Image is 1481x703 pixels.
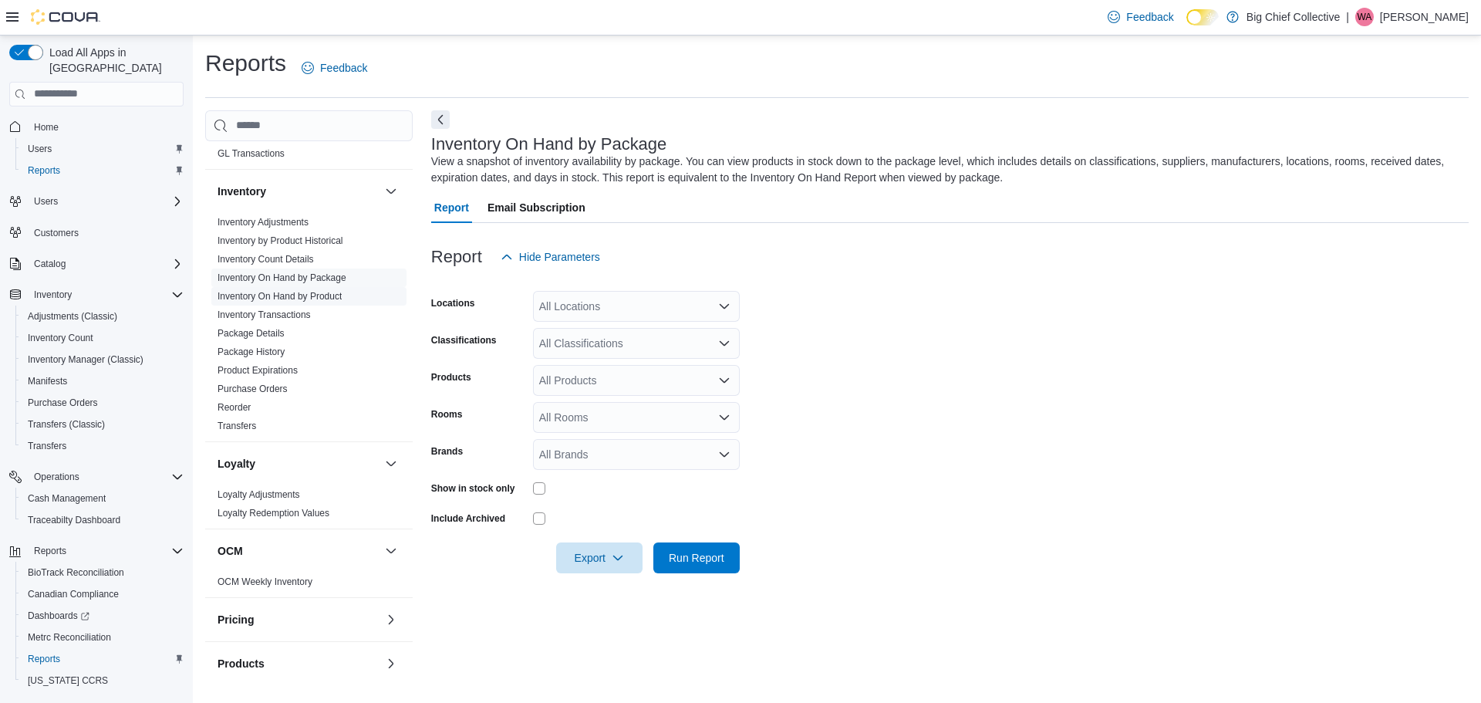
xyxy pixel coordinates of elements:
a: Purchase Orders [218,384,288,394]
span: Inventory by Product Historical [218,235,343,247]
span: OCM Weekly Inventory [218,576,312,588]
div: Loyalty [205,485,413,529]
div: Inventory [205,213,413,441]
span: Reorder [218,401,251,414]
div: View a snapshot of inventory availability by package. You can view products in stock down to the ... [431,154,1461,186]
label: Classifications [431,334,497,346]
span: Operations [28,468,184,486]
span: Export [565,542,633,573]
a: Dashboards [22,607,96,625]
a: GL Transactions [218,148,285,159]
span: Feedback [1126,9,1173,25]
a: Transfers [218,421,256,431]
span: Inventory Manager (Classic) [28,353,143,366]
button: OCM [382,542,400,560]
a: BioTrack Reconciliation [22,563,130,582]
span: Transfers (Classic) [28,418,105,431]
button: Customers [3,221,190,244]
label: Rooms [431,408,463,421]
span: Inventory Count [22,329,184,347]
span: Users [22,140,184,158]
button: Purchase Orders [15,392,190,414]
a: Purchase Orders [22,394,104,412]
button: Cash Management [15,488,190,509]
span: Dark Mode [1186,25,1187,26]
a: Canadian Compliance [22,585,125,603]
a: Inventory Count [22,329,100,347]
button: Operations [3,466,190,488]
span: Users [28,143,52,155]
span: Load All Apps in [GEOGRAPHIC_DATA] [43,45,184,76]
button: OCM [218,543,379,559]
button: Operations [28,468,86,486]
span: Inventory [28,286,184,304]
h3: Inventory On Hand by Package [431,135,667,154]
span: Users [28,192,184,211]
a: Metrc Reconciliation [22,628,117,647]
span: Purchase Orders [28,397,98,409]
label: Include Archived [431,512,505,525]
h3: Pricing [218,612,254,627]
button: Pricing [218,612,379,627]
span: Cash Management [22,489,184,508]
a: Cash Management [22,489,112,508]
span: Customers [28,223,184,242]
div: Finance [205,126,413,169]
a: Home [28,118,65,137]
a: Reports [22,161,66,180]
span: Cash Management [28,492,106,505]
h3: OCM [218,543,243,559]
input: Dark Mode [1186,9,1219,25]
a: [US_STATE] CCRS [22,671,114,690]
a: Inventory by Product Historical [218,235,343,246]
span: Adjustments (Classic) [28,310,117,323]
button: Open list of options [718,300,730,313]
a: Adjustments (Classic) [22,307,123,326]
button: Users [3,191,190,212]
button: Next [431,110,450,129]
span: Email Subscription [487,192,585,223]
h3: Loyalty [218,456,255,471]
button: Pricing [382,610,400,629]
button: Loyalty [218,456,379,471]
button: Metrc Reconciliation [15,627,190,648]
button: Run Report [653,542,740,573]
a: Feedback [295,52,373,83]
h1: Reports [205,48,286,79]
button: Transfers [15,435,190,457]
a: Inventory On Hand by Package [218,272,346,283]
button: Inventory [3,284,190,306]
span: Catalog [34,258,66,270]
a: Inventory Transactions [218,309,311,320]
span: Transfers [218,420,256,432]
div: OCM [205,573,413,597]
span: Package History [218,346,285,358]
label: Brands [431,445,463,458]
span: Purchase Orders [218,383,288,395]
img: Cova [31,9,100,25]
span: Home [28,117,184,137]
span: GL Transactions [218,147,285,160]
a: Inventory Manager (Classic) [22,350,150,369]
h3: Products [218,656,265,671]
a: Users [22,140,58,158]
a: Product Expirations [218,365,298,376]
p: [PERSON_NAME] [1380,8,1469,26]
span: Metrc Reconciliation [22,628,184,647]
span: Hide Parameters [519,249,600,265]
span: Reports [28,542,184,560]
button: BioTrack Reconciliation [15,562,190,583]
span: Dashboards [28,610,89,622]
span: Inventory Transactions [218,309,311,321]
a: Reports [22,650,66,668]
span: Loyalty Adjustments [218,488,300,501]
button: Products [382,654,400,673]
span: Reports [22,650,184,668]
button: Open list of options [718,374,730,387]
span: Inventory On Hand by Package [218,272,346,284]
p: | [1346,8,1349,26]
p: Big Chief Collective [1247,8,1340,26]
h3: Report [431,248,482,266]
span: Adjustments (Classic) [22,307,184,326]
span: Dashboards [22,607,184,625]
